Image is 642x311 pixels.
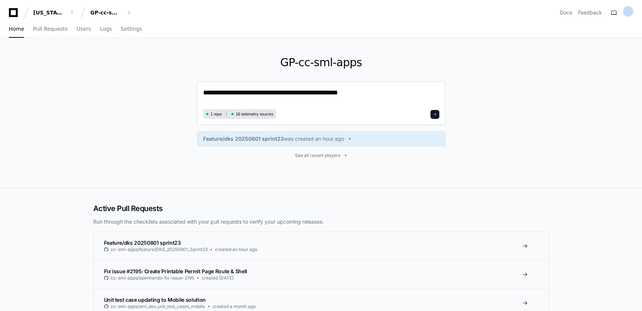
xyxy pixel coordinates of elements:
[560,9,572,16] a: Docs
[203,135,284,143] span: Feature/dks 20250801 sprint23
[211,111,222,117] span: 1 repo
[104,240,181,246] span: Feature/dks 20250801 sprint23
[104,297,206,303] span: Unit test case updating to Mobile solution
[111,275,194,281] span: cc-sml-apps/openhands-fix-issue-2195
[111,247,208,253] span: cc-sml-apps/feature/DKS_20250801_Sprint23
[202,275,233,281] span: created [DATE]
[87,6,135,19] button: GP-cc-sml-apps
[203,135,439,143] a: Feature/dks 20250801 sprint23was created an hour ago
[284,135,344,143] span: was created an hour ago
[100,21,112,38] a: Logs
[111,304,205,310] span: cc-sml-apps/sml_dev_unit_test_cases_mobile
[215,247,257,253] span: created an hour ago
[9,27,24,31] span: Home
[121,27,142,31] span: Settings
[33,9,65,16] div: [US_STATE] Pacific
[33,27,67,31] span: Pull Requests
[104,268,247,274] span: Fix issue #2195: Create Printable Permit Page Route & Shell
[77,27,91,31] span: Users
[33,21,67,38] a: Pull Requests
[90,9,122,16] div: GP-cc-sml-apps
[100,27,112,31] span: Logs
[236,111,273,117] span: 16 telemetry sources
[30,6,78,19] button: [US_STATE] Pacific
[94,232,549,260] a: Feature/dks 20250801 sprint23cc-sml-apps/feature/DKS_20250801_Sprint23created an hour ago
[197,153,446,158] a: See all recent players
[578,9,602,16] button: Feedback
[94,260,549,288] a: Fix issue #2195: Create Printable Permit Page Route & Shellcc-sml-apps/openhands-fix-issue-2195cr...
[212,304,256,310] span: created a month ago
[295,153,340,158] span: See all recent players
[121,21,142,38] a: Settings
[93,203,549,214] h2: Active Pull Requests
[197,56,446,69] h1: GP-cc-sml-apps
[77,21,91,38] a: Users
[93,218,549,225] p: Run through the checklists associated with your pull requests to verify your upcoming releases.
[9,21,24,38] a: Home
